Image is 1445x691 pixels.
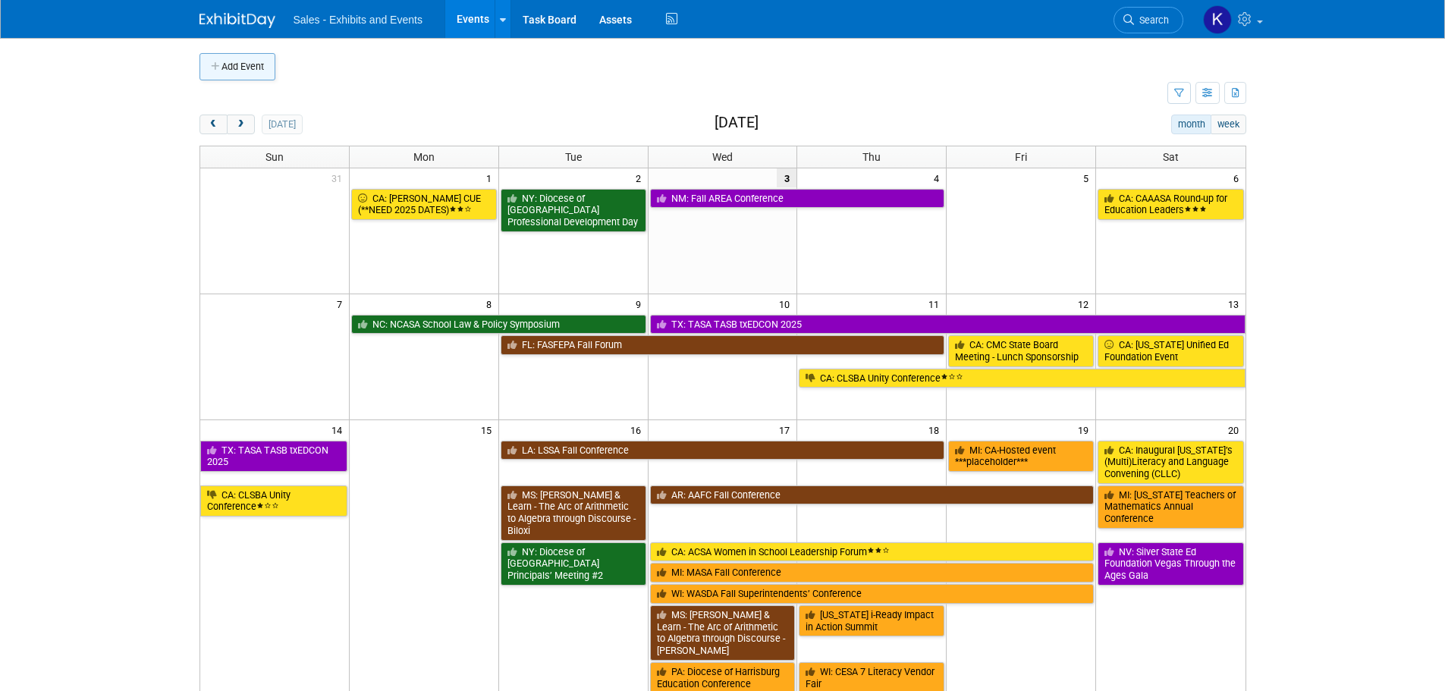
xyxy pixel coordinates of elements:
[650,542,1095,562] a: CA: ACSA Women in School Leadership Forum
[1163,151,1179,163] span: Sat
[862,151,881,163] span: Thu
[650,315,1246,335] a: TX: TASA TASB txEDCON 2025
[1211,115,1246,134] button: week
[650,485,1095,505] a: AR: AAFC Fall Conference
[262,115,302,134] button: [DATE]
[199,13,275,28] img: ExhibitDay
[1134,14,1169,26] span: Search
[1098,441,1243,484] a: CA: Inaugural [US_STATE]’s (Multi)Literacy and Language Convening (CLLC)
[629,420,648,439] span: 16
[413,151,435,163] span: Mon
[634,294,648,313] span: 9
[330,168,349,187] span: 31
[1098,189,1243,220] a: CA: CAAASA Round-up for Education Leaders
[634,168,648,187] span: 2
[1082,168,1095,187] span: 5
[948,335,1094,366] a: CA: CMC State Board Meeting - Lunch Sponsorship
[948,441,1094,472] a: MI: CA-Hosted event ***placeholder***
[1114,7,1183,33] a: Search
[330,420,349,439] span: 14
[501,485,646,541] a: MS: [PERSON_NAME] & Learn - The Arc of Arithmetic to Algebra through Discourse - Biloxi
[799,605,944,636] a: [US_STATE] i-Ready Impact in Action Summit
[485,168,498,187] span: 1
[501,542,646,586] a: NY: Diocese of [GEOGRAPHIC_DATA] Principals’ Meeting #2
[927,420,946,439] span: 18
[1098,335,1243,366] a: CA: [US_STATE] Unified Ed Foundation Event
[1076,420,1095,439] span: 19
[715,115,759,131] h2: [DATE]
[199,53,275,80] button: Add Event
[1203,5,1232,34] img: Kara Haven
[712,151,733,163] span: Wed
[932,168,946,187] span: 4
[1227,420,1246,439] span: 20
[927,294,946,313] span: 11
[1098,542,1243,586] a: NV: Silver State Ed Foundation Vegas Through the Ages Gala
[1015,151,1027,163] span: Fri
[335,294,349,313] span: 7
[501,335,945,355] a: FL: FASFEPA Fall Forum
[199,115,228,134] button: prev
[650,605,796,661] a: MS: [PERSON_NAME] & Learn - The Arc of Arithmetic to Algebra through Discourse - [PERSON_NAME]
[565,151,582,163] span: Tue
[351,315,646,335] a: NC: NCASA School Law & Policy Symposium
[650,584,1095,604] a: WI: WASDA Fall Superintendents’ Conference
[777,168,796,187] span: 3
[200,441,347,472] a: TX: TASA TASB txEDCON 2025
[501,189,646,232] a: NY: Diocese of [GEOGRAPHIC_DATA] Professional Development Day
[501,441,945,460] a: LA: LSSA Fall Conference
[777,420,796,439] span: 17
[485,294,498,313] span: 8
[650,189,945,209] a: NM: Fall AREA Conference
[1171,115,1211,134] button: month
[1227,294,1246,313] span: 13
[1098,485,1243,529] a: MI: [US_STATE] Teachers of Mathematics Annual Conference
[1232,168,1246,187] span: 6
[265,151,284,163] span: Sun
[200,485,347,517] a: CA: CLSBA Unity Conference
[479,420,498,439] span: 15
[799,369,1245,388] a: CA: CLSBA Unity Conference
[294,14,423,26] span: Sales - Exhibits and Events
[650,563,1095,583] a: MI: MASA Fall Conference
[351,189,497,220] a: CA: [PERSON_NAME] CUE (**NEED 2025 DATES)
[227,115,255,134] button: next
[777,294,796,313] span: 10
[1076,294,1095,313] span: 12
